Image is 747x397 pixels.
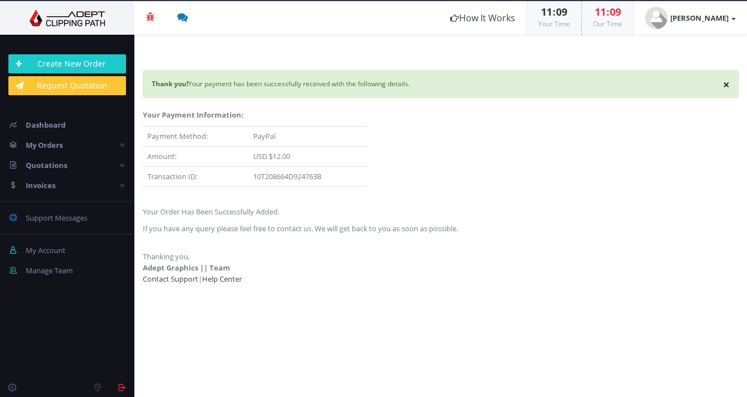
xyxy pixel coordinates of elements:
span: 09 [610,5,621,18]
span: : [606,5,610,18]
strong: Your Payment Information: [143,110,244,120]
td: Payment Method: [143,127,249,147]
small: Your Time [538,19,570,29]
span: Support Messages [26,213,87,223]
td: USD $12.00 [249,147,367,167]
a: Help Center [202,274,242,284]
a: How It Works [439,1,526,35]
strong: Adept Graphics || Team [143,263,230,273]
a: Contact Support [143,274,198,284]
span: Dashboard [26,120,66,130]
button: × [723,79,730,91]
p: Your Order Has Been Successfully Added. [143,206,739,217]
a: Create New Order [8,54,126,73]
p: Thanking you, | [143,240,739,284]
p: If you have any query please feel free to contact us. We will get back to you as soon as possible. [143,223,739,234]
td: 10T208664D924763B [249,166,367,186]
a: [PERSON_NAME] [634,1,747,35]
td: Amount: [143,147,249,167]
strong: [PERSON_NAME] [670,13,729,23]
img: user_default.jpg [645,7,667,29]
span: 09 [556,5,567,18]
span: Quotations [26,160,67,170]
td: Transaction ID: [143,166,249,186]
span: 11 [541,5,552,18]
span: Manage Team [26,265,73,275]
div: Your payment has been successfully received with the following details. [143,70,739,98]
strong: Thank you! [152,79,188,88]
span: Invoices [26,180,55,190]
span: : [552,5,556,18]
td: PayPal [249,127,367,147]
span: My Account [26,245,66,255]
a: Request Quotation [8,76,126,95]
small: Our Time [593,19,622,29]
img: Adept Graphics [8,10,126,26]
span: 11 [595,5,606,18]
span: My Orders [26,140,63,150]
